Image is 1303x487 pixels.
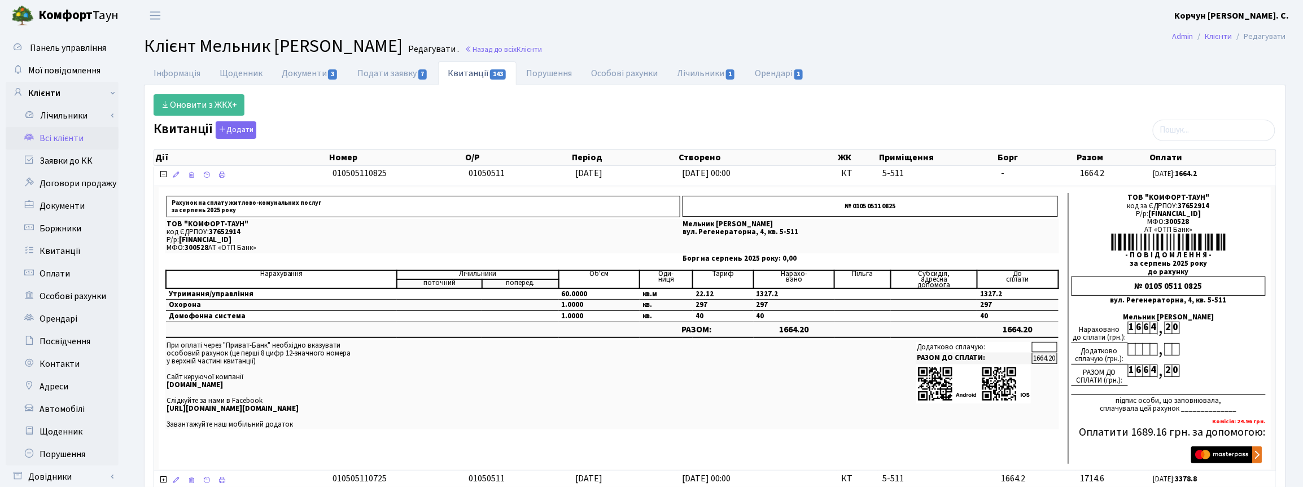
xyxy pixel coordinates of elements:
[6,127,119,150] a: Всі клієнти
[1175,10,1289,22] b: Корчун [PERSON_NAME]. С.
[1143,322,1150,334] div: 6
[6,443,119,466] a: Порушення
[1149,150,1276,165] th: Оплати
[726,69,735,80] span: 1
[397,279,482,288] td: поточний
[1072,343,1128,365] div: Додатково сплачую (грн.):
[1172,365,1179,377] div: 0
[1153,169,1197,179] small: [DATE]:
[144,62,210,85] a: Інформація
[6,262,119,285] a: Оплати
[1172,322,1179,334] div: 0
[754,300,834,311] td: 297
[640,300,693,311] td: кв.
[1165,322,1172,334] div: 2
[640,322,754,337] td: РАЗОМ:
[640,288,693,300] td: кв.м
[1157,365,1165,378] div: ,
[348,62,438,85] a: Подати заявку
[328,69,337,80] span: 3
[1175,9,1289,23] a: Корчун [PERSON_NAME]. С.
[1150,322,1157,334] div: 4
[28,64,100,77] span: Мої повідомлення
[517,44,542,55] span: Клієнти
[469,472,505,485] span: 01050511
[6,420,119,443] a: Щоденник
[6,240,119,262] a: Квитанції
[1072,260,1266,267] div: за серпень 2025 року
[837,150,878,165] th: ЖК
[559,311,640,322] td: 1.0000
[977,300,1058,311] td: 297
[1076,150,1149,165] th: Разом
[667,62,745,85] a: Лічильники
[794,69,803,80] span: 1
[682,472,731,485] span: [DATE] 00:00
[977,288,1058,300] td: 1327.2
[878,150,997,165] th: Приміщення
[465,44,542,55] a: Назад до всіхКлієнти
[6,172,119,195] a: Договори продажу
[1072,226,1266,234] div: АТ «ОТП Банк»
[834,270,891,288] td: Пільга
[891,270,977,288] td: Субсидія, адресна допомога
[1153,474,1197,484] small: [DATE]:
[6,82,119,104] a: Клієнти
[882,167,992,180] span: 5-511
[1072,277,1266,296] div: № 0105 0511 0825
[1081,472,1105,485] span: 1714.6
[144,33,403,59] span: Клієнт Мельник [PERSON_NAME]
[693,300,753,311] td: 297
[517,62,581,85] a: Порушення
[1156,25,1303,49] nav: breadcrumb
[1205,30,1232,42] a: Клієнти
[683,221,1058,228] p: Мельник [PERSON_NAME]
[167,196,680,217] p: Рахунок на сплату житлово-комунальних послуг за серпень 2025 року
[397,270,558,279] td: Лічильники
[754,288,834,300] td: 1327.2
[418,69,427,80] span: 7
[406,44,459,55] small: Редагувати .
[6,285,119,308] a: Особові рахунки
[6,195,119,217] a: Документи
[1175,474,1197,484] b: 3378.8
[977,322,1058,337] td: 1664.20
[682,167,731,179] span: [DATE] 00:00
[1072,313,1266,321] div: Мельник [PERSON_NAME]
[1135,322,1143,334] div: 6
[693,311,753,322] td: 40
[640,311,693,322] td: кв.
[6,353,119,375] a: Контакти
[13,104,119,127] a: Лічильники
[1072,425,1266,439] h5: Оплатити 1689.16 грн. за допомогою:
[1032,353,1057,364] td: 1664.20
[754,270,834,288] td: Нарахо- вано
[167,221,680,228] p: ТОВ "КОМФОРТ-ТАУН"
[1143,365,1150,377] div: 6
[1072,322,1128,343] div: Нараховано до сплати (грн.):
[571,150,677,165] th: Період
[1072,210,1266,218] div: Р/р:
[1072,251,1266,259] div: - П О В І Д О М Л Е Н Н Я -
[977,311,1058,322] td: 40
[1002,167,1005,179] span: -
[754,322,834,337] td: 1664.20
[1150,365,1157,377] div: 4
[575,472,602,485] span: [DATE]
[1173,30,1193,42] a: Admin
[6,37,119,59] a: Панель управління
[464,150,571,165] th: О/Р
[167,403,299,414] b: [URL][DOMAIN_NAME][DOMAIN_NAME]
[559,300,640,311] td: 1.0000
[683,196,1058,217] p: № 0105 0511 0825
[6,398,119,420] a: Автомобілі
[977,270,1058,288] td: До cплати
[11,5,34,27] img: logo.png
[141,6,169,25] button: Переключити навігацію
[1072,202,1266,210] div: код за ЄДРПОУ:
[167,380,223,390] b: [DOMAIN_NAME]
[1128,322,1135,334] div: 1
[167,229,680,236] p: код ЄДРПОУ:
[1175,169,1197,179] b: 1664.2
[1232,30,1286,43] li: Редагувати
